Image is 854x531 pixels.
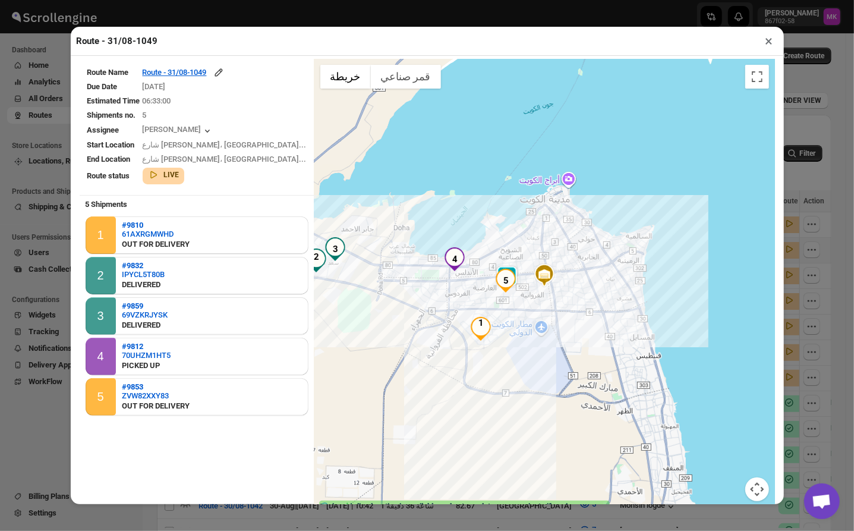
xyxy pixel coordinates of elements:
[122,270,165,279] button: IPYCL5T80B
[122,400,190,412] div: OUT FOR DELIVERY
[494,269,518,293] div: 5
[323,237,347,261] div: 3
[143,67,225,78] button: Route - 31/08-1049
[87,96,140,105] span: Estimated Time
[122,279,165,291] div: DELIVERED
[143,82,166,91] span: [DATE]
[122,360,171,372] div: PICKED UP
[745,477,769,501] button: عناصر التحكّم بطريقة عرض الخريطة
[122,391,190,400] button: ZVW82XXY83
[122,221,190,230] button: #9810
[122,261,143,270] b: #9832
[122,221,143,230] b: #9810
[80,194,134,215] b: 5 Shipments
[804,483,840,519] a: دردشة مفتوحة
[97,269,104,282] div: 2
[317,500,357,516] a: ‏فتح هذه المنطقة في "خرائط Google" (يؤدي ذلك إلى فتح نافذة جديدة)
[97,390,104,404] div: 5
[122,342,171,351] button: #9812
[304,249,328,272] div: 2
[469,317,493,341] div: 1
[745,65,769,89] button: تبديل إلى العرض ملء الشاشة
[122,342,143,351] b: #9812
[371,65,441,89] button: عرض صور القمر الصناعي
[122,382,143,391] b: #9853
[143,153,307,165] div: شارع [PERSON_NAME]، [GEOGRAPHIC_DATA]...
[97,309,104,323] div: 3
[87,171,130,180] span: Route status
[122,230,190,238] button: 61AXRGMWHD
[122,382,190,391] button: #9853
[87,68,129,77] span: Route Name
[122,301,168,310] button: #9859
[143,111,147,120] span: 5
[122,238,190,250] div: OUT FOR DELIVERY
[122,301,143,310] b: #9859
[122,319,168,331] div: DELIVERED
[97,350,104,363] div: 4
[443,247,467,271] div: 4
[320,65,371,89] button: عرض خريطة الشارع
[143,96,171,105] span: 06:33:00
[319,501,610,513] label: Assignee's live location is available and auto-updates every minute if assignee moves
[87,111,136,120] span: Shipments no.
[317,500,357,516] img: Google
[122,351,171,360] button: 70UHZM1HT5
[143,139,307,151] div: شارع [PERSON_NAME]، [GEOGRAPHIC_DATA]...
[87,82,118,91] span: Due Date
[147,169,179,181] button: LIVE
[761,33,778,49] button: ×
[87,140,135,149] span: Start Location
[77,35,158,47] h2: Route - 31/08-1049
[164,171,179,179] b: LIVE
[143,125,213,137] button: [PERSON_NAME]
[97,228,104,242] div: 1
[87,125,119,134] span: Assignee
[122,261,165,270] button: #9832
[122,310,168,319] button: 69VZKRJYSK
[87,155,131,164] span: End Location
